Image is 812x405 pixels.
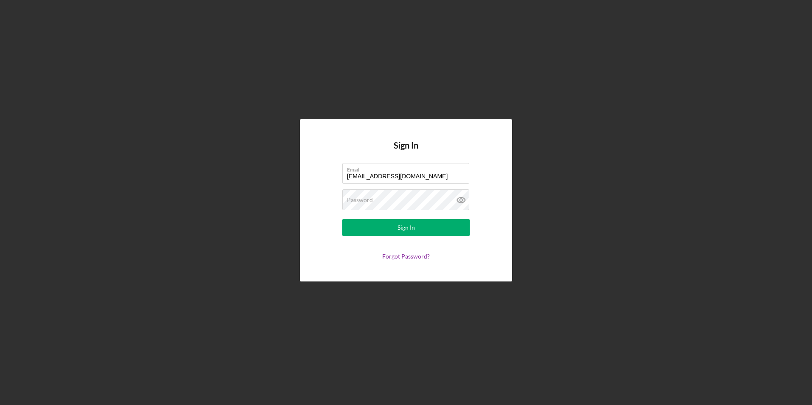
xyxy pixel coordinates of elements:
[382,253,430,260] a: Forgot Password?
[394,141,418,163] h4: Sign In
[347,197,373,203] label: Password
[342,219,470,236] button: Sign In
[398,219,415,236] div: Sign In
[347,163,469,173] label: Email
